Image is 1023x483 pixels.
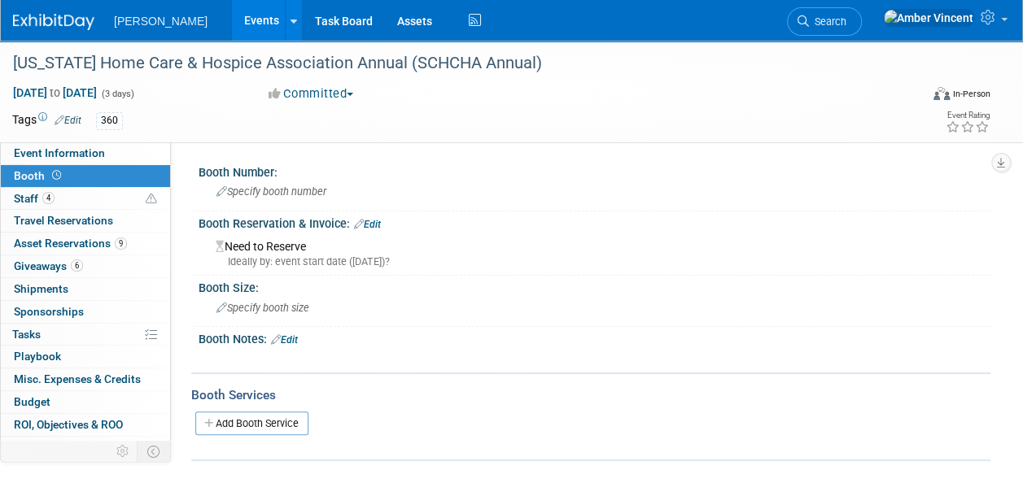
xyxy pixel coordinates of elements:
[14,146,105,159] span: Event Information
[42,192,55,204] span: 4
[14,305,84,318] span: Sponsorships
[114,15,208,28] span: [PERSON_NAME]
[14,192,55,205] span: Staff
[12,328,41,341] span: Tasks
[1,142,170,164] a: Event Information
[271,334,298,346] a: Edit
[216,255,978,269] div: Ideally by: event start date ([DATE])?
[12,85,98,100] span: [DATE] [DATE]
[199,276,990,296] div: Booth Size:
[12,111,81,130] td: Tags
[14,214,113,227] span: Travel Reservations
[195,411,308,435] a: Add Booth Service
[13,14,94,30] img: ExhibitDay
[848,85,990,109] div: Event Format
[199,327,990,348] div: Booth Notes:
[216,302,309,314] span: Specify booth size
[14,350,61,363] span: Playbook
[1,414,170,436] a: ROI, Objectives & ROO
[216,185,326,198] span: Specify booth number
[199,160,990,181] div: Booth Number:
[211,234,978,269] div: Need to Reserve
[138,441,171,462] td: Toggle Event Tabs
[146,192,157,207] span: Potential Scheduling Conflict -- at least one attendee is tagged in another overlapping event.
[115,237,127,250] span: 9
[1,165,170,187] a: Booth
[14,395,50,408] span: Budget
[952,88,990,100] div: In-Person
[1,233,170,255] a: Asset Reservations9
[55,115,81,126] a: Edit
[1,346,170,368] a: Playbook
[933,87,950,100] img: Format-Inperson.png
[14,441,79,454] span: Attachments
[109,441,138,462] td: Personalize Event Tab Strip
[787,7,862,36] a: Search
[1,255,170,277] a: Giveaways6
[1,210,170,232] a: Travel Reservations
[263,85,360,102] button: Committed
[883,9,974,27] img: Amber Vincent
[1,324,170,346] a: Tasks
[1,188,170,210] a: Staff4
[1,437,170,459] a: Attachments
[1,391,170,413] a: Budget
[1,301,170,323] a: Sponsorships
[100,89,134,99] span: (3 days)
[14,418,123,431] span: ROI, Objectives & ROO
[199,211,990,233] div: Booth Reservation & Invoice:
[96,112,123,129] div: 360
[191,386,990,404] div: Booth Services
[1,278,170,300] a: Shipments
[71,259,83,272] span: 6
[14,372,141,385] span: Misc. Expenses & Credits
[14,259,83,272] span: Giveaways
[49,169,64,181] span: Booth not reserved yet
[354,219,381,230] a: Edit
[809,15,846,28] span: Search
[14,169,64,182] span: Booth
[47,86,63,99] span: to
[1,368,170,390] a: Misc. Expenses & Credits
[14,237,127,250] span: Asset Reservations
[14,282,68,295] span: Shipments
[946,111,990,120] div: Event Rating
[7,49,907,78] div: [US_STATE] Home Care & Hospice Association Annual (SCHCHA Annual)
